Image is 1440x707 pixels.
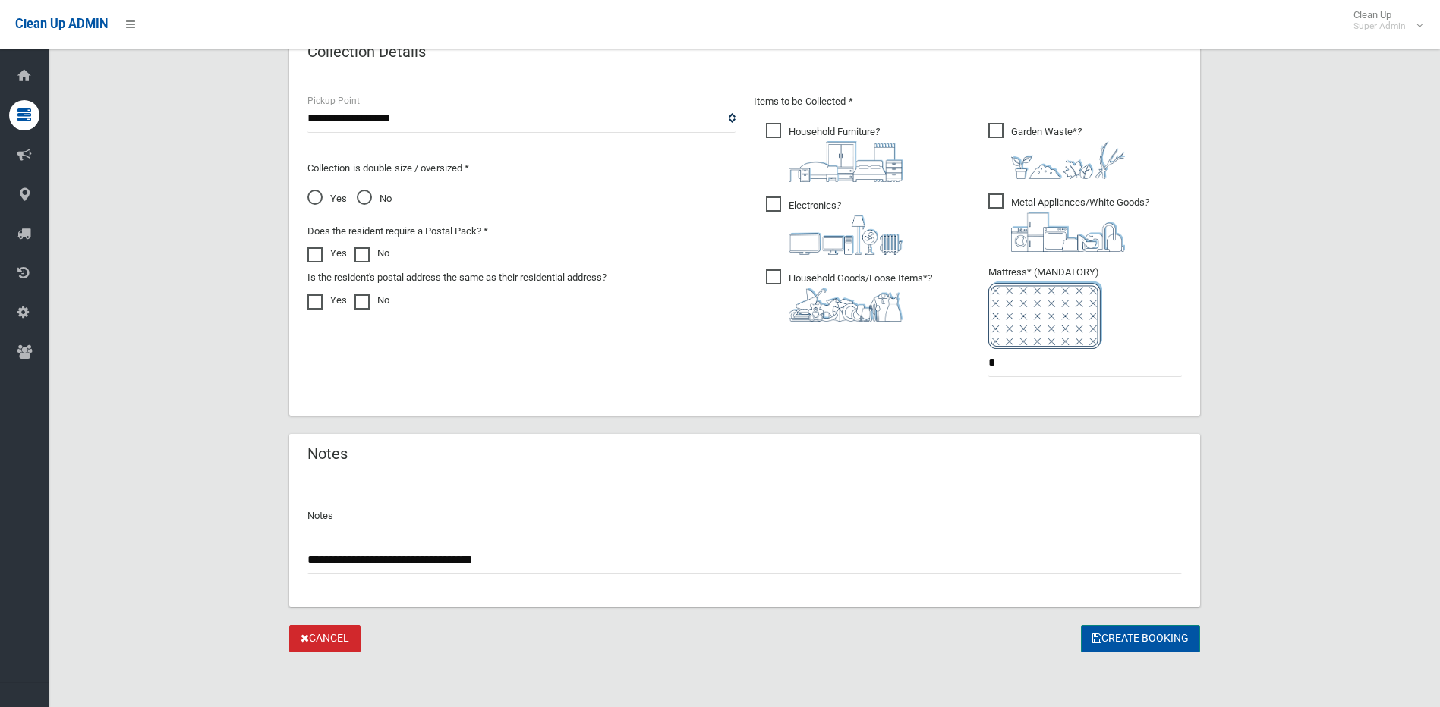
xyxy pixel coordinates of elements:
[789,141,903,182] img: aa9efdbe659d29b613fca23ba79d85cb.png
[789,126,903,182] i: ?
[289,439,366,469] header: Notes
[789,288,903,322] img: b13cc3517677393f34c0a387616ef184.png
[766,196,903,255] span: Electronics
[307,222,488,240] label: Does the resident require a Postal Pack? *
[789,272,932,322] i: ?
[988,193,1149,252] span: Metal Appliances/White Goods
[789,200,903,255] i: ?
[15,17,108,31] span: Clean Up ADMIN
[1011,141,1125,179] img: 4fd8a5c772b2c999c83690221e5242e0.png
[289,37,444,67] header: Collection Details
[354,291,389,310] label: No
[766,123,903,182] span: Household Furniture
[754,93,1182,111] p: Items to be Collected *
[307,269,607,287] label: Is the resident's postal address the same as their residential address?
[307,244,347,262] label: Yes
[289,625,361,653] a: Cancel
[1011,126,1125,179] i: ?
[307,190,347,208] span: Yes
[357,190,392,208] span: No
[307,507,1182,525] p: Notes
[766,269,932,322] span: Household Goods/Loose Items*
[988,281,1102,349] img: e7408bece873d2c1783593a074e5cb2f.png
[988,266,1182,349] span: Mattress* (MANDATORY)
[988,123,1125,179] span: Garden Waste*
[354,244,389,262] label: No
[1011,196,1149,252] i: ?
[1346,9,1421,32] span: Clean Up
[789,215,903,255] img: 394712a680b73dbc3d2a6a3a7ffe5a07.png
[1353,20,1406,32] small: Super Admin
[1081,625,1200,653] button: Create Booking
[307,291,347,310] label: Yes
[1011,212,1125,252] img: 36c1b0289cb1767239cdd3de9e694f19.png
[307,159,736,178] p: Collection is double size / oversized *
